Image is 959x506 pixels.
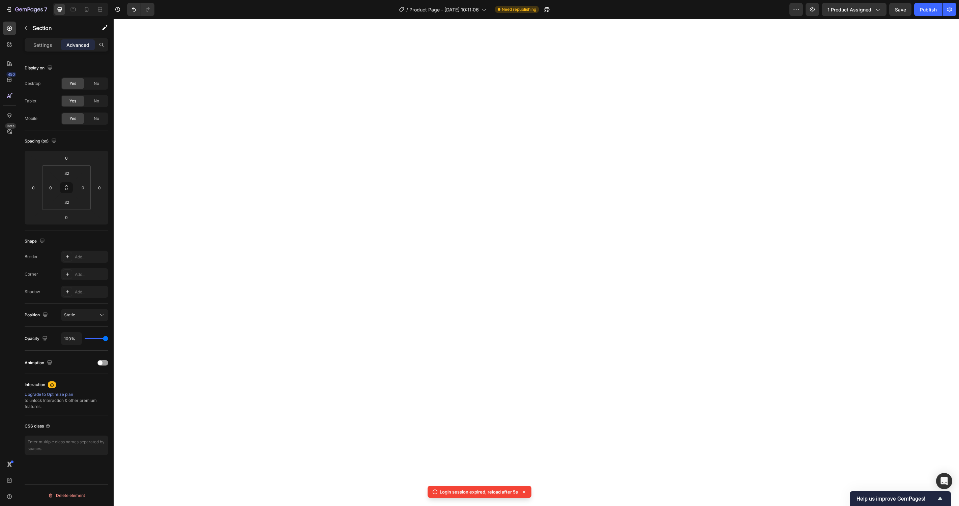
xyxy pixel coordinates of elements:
[25,334,49,343] div: Opacity
[46,183,56,193] input: 0px
[822,3,887,16] button: 1 product assigned
[25,81,40,87] div: Desktop
[25,490,108,501] button: Delete element
[44,5,47,13] p: 7
[114,19,959,506] iframe: To enrich screen reader interactions, please activate Accessibility in Grammarly extension settings
[6,72,16,77] div: 450
[25,358,54,368] div: Animation
[856,495,944,503] button: Show survey - Help us improve GemPages!
[827,6,871,13] span: 1 product assigned
[25,98,36,104] div: Tablet
[60,197,74,207] input: 2xl
[25,271,38,277] div: Corner
[25,382,45,388] div: Interaction
[33,41,52,49] p: Settings
[94,116,99,122] span: No
[48,492,85,500] div: Delete element
[69,98,76,104] span: Yes
[25,311,49,320] div: Position
[127,3,154,16] div: Undo/Redo
[61,309,108,321] button: Static
[25,137,58,146] div: Spacing (px)
[60,212,73,222] input: 0
[25,289,40,295] div: Shadow
[25,116,37,122] div: Mobile
[409,6,479,13] span: Product Page - [DATE] 10:11:06
[69,81,76,87] span: Yes
[25,391,108,410] div: to unlock Interaction & other premium features.
[502,6,536,12] span: Need republishing
[33,24,88,32] p: Section
[440,488,518,495] p: Login session expired, reload after 5s
[936,473,952,489] div: Open Intercom Messenger
[94,183,105,193] input: 0
[25,254,38,260] div: Border
[3,3,50,16] button: 7
[78,183,88,193] input: 0px
[25,423,51,429] div: CSS class
[64,312,75,317] span: Static
[66,41,89,49] p: Advanced
[914,3,942,16] button: Publish
[75,272,107,278] div: Add...
[25,64,54,73] div: Display on
[75,289,107,295] div: Add...
[61,333,82,345] input: Auto
[69,116,76,122] span: Yes
[94,81,99,87] span: No
[25,391,108,398] div: Upgrade to Optimize plan
[895,7,906,12] span: Save
[856,496,936,502] span: Help us improve GemPages!
[60,168,74,178] input: 2xl
[60,153,73,163] input: 0
[5,123,16,129] div: Beta
[75,254,107,260] div: Add...
[25,237,46,246] div: Shape
[94,98,99,104] span: No
[889,3,911,16] button: Save
[28,183,38,193] input: 0
[406,6,408,13] span: /
[920,6,937,13] div: Publish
